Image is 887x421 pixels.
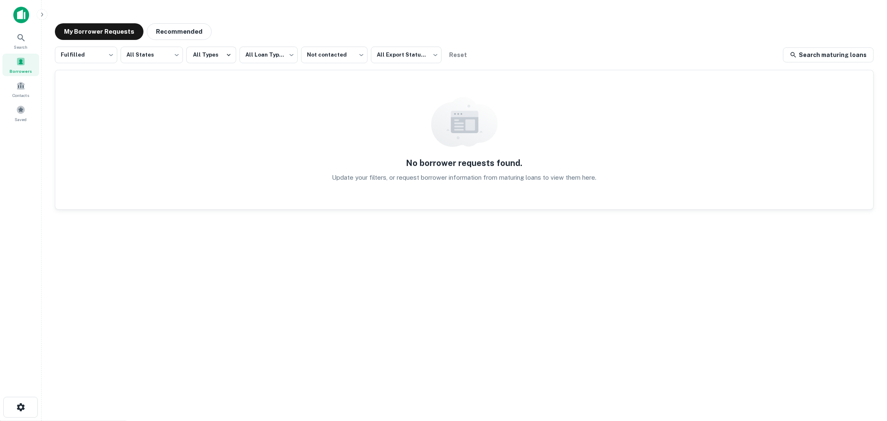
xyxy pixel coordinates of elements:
[15,116,27,123] span: Saved
[371,44,442,66] div: All Export Statuses
[406,157,523,169] h5: No borrower requests found.
[186,47,236,63] button: All Types
[431,97,498,147] img: empty content
[445,47,472,63] button: Reset
[55,23,143,40] button: My Borrower Requests
[10,68,32,74] span: Borrowers
[2,30,39,52] a: Search
[301,44,368,66] div: Not contacted
[14,44,28,50] span: Search
[12,92,29,99] span: Contacts
[332,173,597,183] p: Update your filters, or request borrower information from maturing loans to view them here.
[147,23,212,40] button: Recommended
[845,354,887,394] iframe: Chat Widget
[783,47,874,62] a: Search maturing loans
[2,78,39,100] a: Contacts
[240,44,298,66] div: All Loan Types
[2,102,39,124] a: Saved
[13,7,29,23] img: capitalize-icon.png
[55,44,117,66] div: Fulfilled
[2,54,39,76] a: Borrowers
[121,44,183,66] div: All States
